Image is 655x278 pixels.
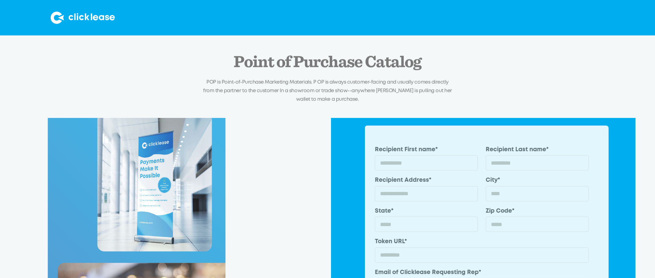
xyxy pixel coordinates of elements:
p: POP is Point-of-Purchase Marketing Materials. P OP is always customer-facing and usually comes di... [201,78,454,104]
label: Token URL* [375,237,589,246]
label: Recipient First name* [375,145,478,154]
label: State* [375,207,478,215]
label: Recipient Last name* [486,145,589,154]
img: Clicklease logo [51,12,115,24]
label: City* [486,176,589,184]
label: Zip Code* [486,207,589,215]
h2: Point of Purchase Catalog [234,53,421,71]
label: Recipient Address* [375,176,478,184]
label: Email of Clicklease Requesting Rep* [375,268,589,276]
